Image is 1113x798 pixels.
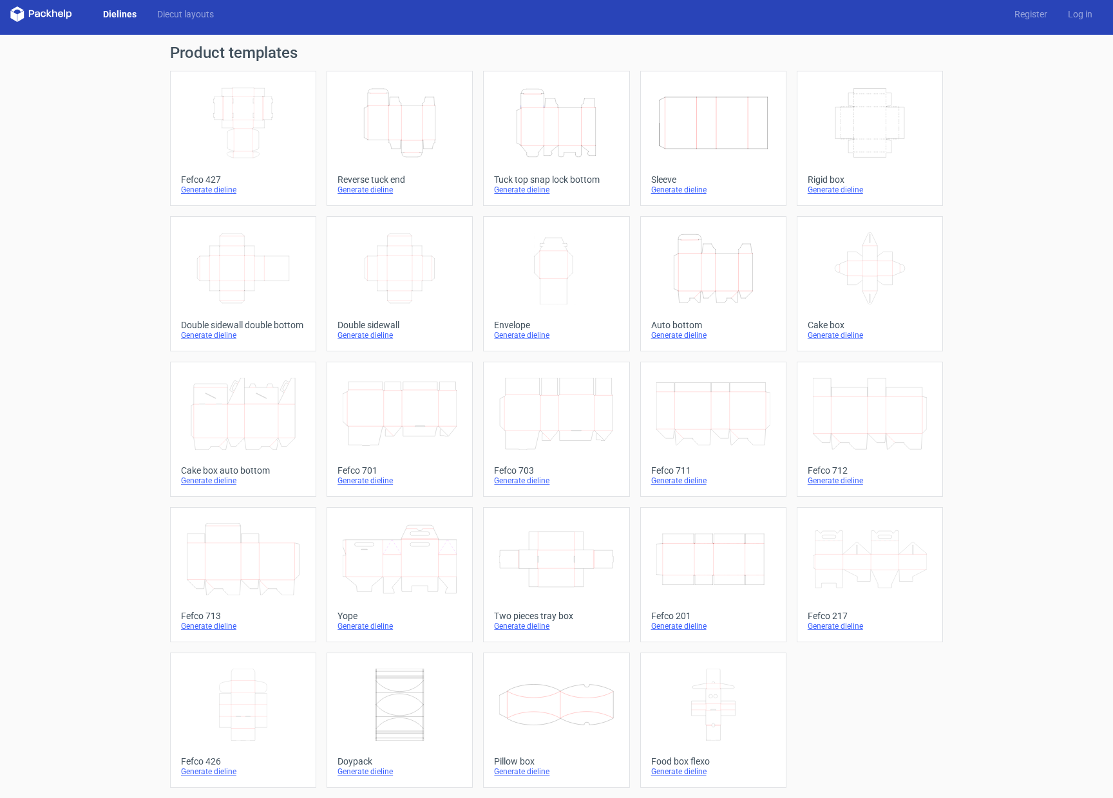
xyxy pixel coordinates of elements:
div: Generate dieline [651,330,775,340]
div: Double sidewall [338,320,462,330]
div: Generate dieline [181,476,305,486]
a: SleeveGenerate dieline [640,71,786,206]
div: Fefco 701 [338,465,462,476]
div: Generate dieline [181,185,305,195]
div: Reverse tuck end [338,174,462,185]
a: Fefco 713Generate dieline [170,507,316,642]
a: Auto bottomGenerate dieline [640,216,786,351]
div: Fefco 703 [494,465,618,476]
div: Fefco 426 [181,756,305,766]
div: Generate dieline [181,766,305,777]
div: Food box flexo [651,756,775,766]
div: Double sidewall double bottom [181,320,305,330]
div: Generate dieline [338,185,462,195]
div: Rigid box [808,174,932,185]
div: Fefco 217 [808,611,932,621]
div: Generate dieline [808,476,932,486]
div: Generate dieline [651,621,775,631]
div: Generate dieline [181,330,305,340]
div: Two pieces tray box [494,611,618,621]
div: Fefco 711 [651,465,775,476]
div: Envelope [494,320,618,330]
h1: Product templates [170,45,943,60]
div: Fefco 427 [181,174,305,185]
div: Generate dieline [494,185,618,195]
a: Reverse tuck endGenerate dieline [327,71,473,206]
div: Generate dieline [808,330,932,340]
div: Fefco 712 [808,465,932,476]
div: Sleeve [651,174,775,185]
div: Generate dieline [338,766,462,777]
a: Dielines [93,8,147,21]
a: Fefco 427Generate dieline [170,71,316,206]
div: Generate dieline [338,621,462,631]
div: Generate dieline [181,621,305,631]
div: Generate dieline [494,330,618,340]
a: Pillow boxGenerate dieline [483,653,629,788]
a: Cake boxGenerate dieline [797,216,943,351]
div: Generate dieline [808,185,932,195]
div: Auto bottom [651,320,775,330]
div: Generate dieline [494,621,618,631]
a: EnvelopeGenerate dieline [483,216,629,351]
a: YopeGenerate dieline [327,507,473,642]
div: Yope [338,611,462,621]
a: Fefco 711Generate dieline [640,362,786,497]
div: Fefco 713 [181,611,305,621]
a: Fefco 217Generate dieline [797,507,943,642]
div: Fefco 201 [651,611,775,621]
div: Generate dieline [338,476,462,486]
div: Cake box [808,320,932,330]
a: Fefco 201Generate dieline [640,507,786,642]
div: Tuck top snap lock bottom [494,174,618,185]
div: Generate dieline [494,766,618,777]
div: Pillow box [494,756,618,766]
a: DoypackGenerate dieline [327,653,473,788]
a: Log in [1058,8,1103,21]
a: Double sidewallGenerate dieline [327,216,473,351]
a: Diecut layouts [147,8,224,21]
a: Cake box auto bottomGenerate dieline [170,362,316,497]
div: Generate dieline [651,766,775,777]
a: Food box flexoGenerate dieline [640,653,786,788]
div: Cake box auto bottom [181,465,305,476]
div: Generate dieline [651,476,775,486]
div: Generate dieline [651,185,775,195]
div: Doypack [338,756,462,766]
div: Generate dieline [494,476,618,486]
a: Tuck top snap lock bottomGenerate dieline [483,71,629,206]
div: Generate dieline [808,621,932,631]
a: Double sidewall double bottomGenerate dieline [170,216,316,351]
a: Fefco 426Generate dieline [170,653,316,788]
a: Fefco 703Generate dieline [483,362,629,497]
div: Generate dieline [338,330,462,340]
a: Rigid boxGenerate dieline [797,71,943,206]
a: Fefco 701Generate dieline [327,362,473,497]
a: Two pieces tray boxGenerate dieline [483,507,629,642]
a: Register [1004,8,1058,21]
a: Fefco 712Generate dieline [797,362,943,497]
